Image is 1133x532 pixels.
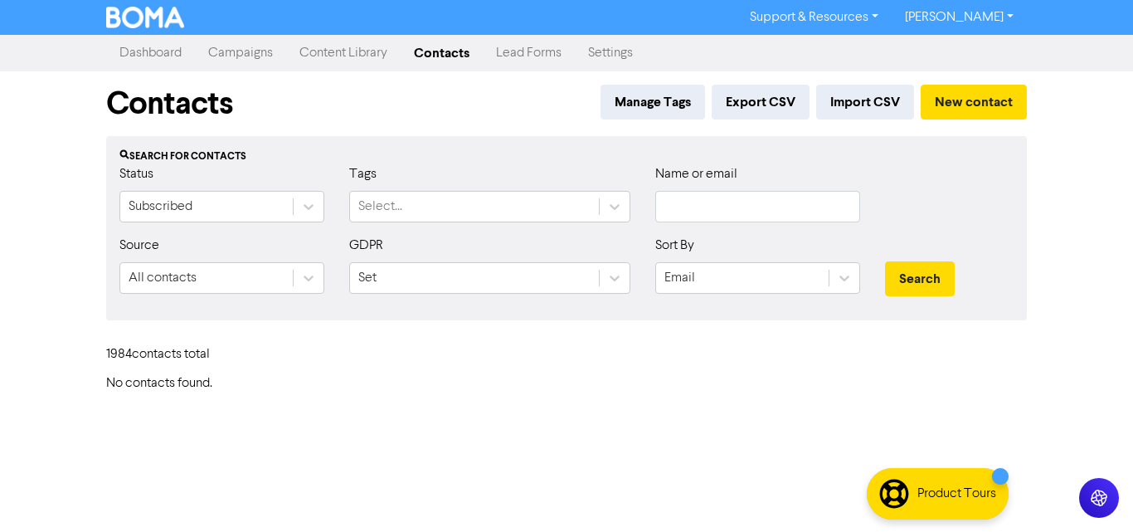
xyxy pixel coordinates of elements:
[119,236,159,256] label: Source
[106,37,195,70] a: Dashboard
[483,37,575,70] a: Lead Forms
[712,85,810,120] button: Export CSV
[1050,452,1133,532] iframe: Chat Widget
[106,7,184,28] img: BOMA Logo
[119,164,153,184] label: Status
[358,268,377,288] div: Set
[119,149,1014,164] div: Search for contacts
[885,261,955,296] button: Search
[737,4,892,31] a: Support & Resources
[195,37,286,70] a: Campaigns
[664,268,695,288] div: Email
[655,236,694,256] label: Sort By
[106,347,239,363] h6: 1984 contact s total
[129,268,197,288] div: All contacts
[401,37,483,70] a: Contacts
[892,4,1027,31] a: [PERSON_NAME]
[601,85,705,120] button: Manage Tags
[349,236,383,256] label: GDPR
[106,85,233,123] h1: Contacts
[349,164,377,184] label: Tags
[575,37,646,70] a: Settings
[106,376,1027,392] h6: No contacts found.
[816,85,914,120] button: Import CSV
[129,197,192,217] div: Subscribed
[921,85,1027,120] button: New contact
[358,197,402,217] div: Select...
[286,37,401,70] a: Content Library
[655,164,737,184] label: Name or email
